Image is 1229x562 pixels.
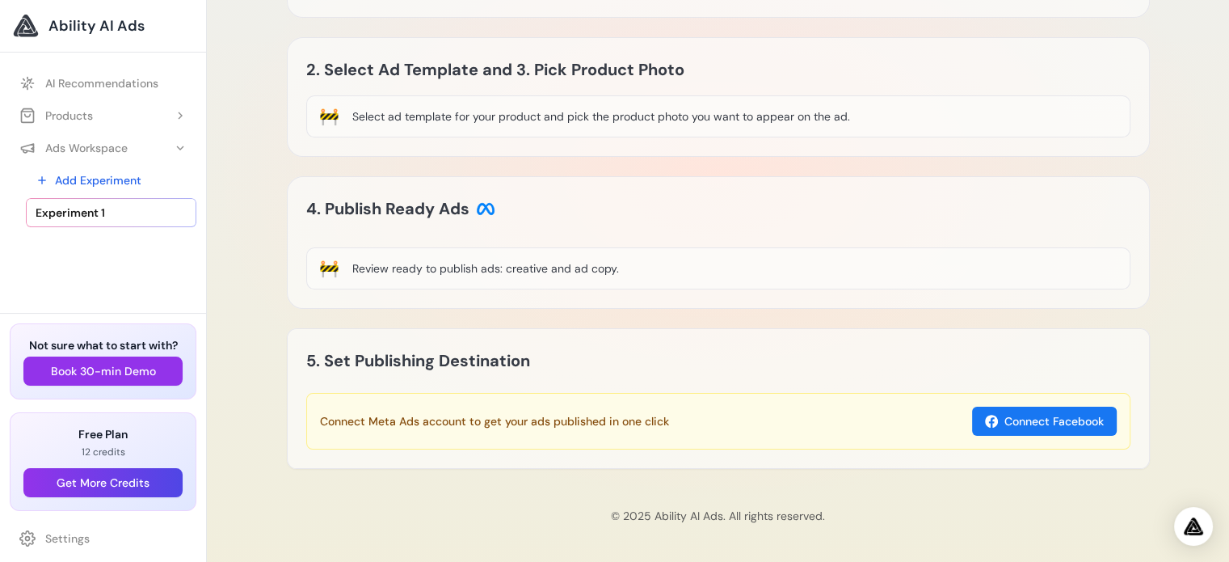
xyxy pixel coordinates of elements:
div: 🚧 [319,257,339,280]
h3: Free Plan [23,426,183,442]
h2: 4. Publish Ready Ads [306,196,495,222]
button: Book 30-min Demo [23,357,183,386]
span: Ability AI Ads [48,15,145,37]
div: Ads Workspace [19,140,128,156]
h3: Not sure what to start with? [23,337,183,353]
button: Ads Workspace [10,133,196,163]
a: Ability AI Ads [13,13,193,39]
div: Select ad template for your product and pick the product photo you want to appear on the ad. [352,108,850,125]
p: © 2025 Ability AI Ads. All rights reserved. [220,508,1216,524]
div: 🚧 [319,105,339,128]
a: Experiment 1 [26,198,196,227]
p: 12 credits [23,446,183,458]
span: Experiment 1 [36,205,105,221]
a: Settings [10,524,196,553]
a: AI Recommendations [10,69,196,98]
a: Add Experiment [26,166,196,195]
button: Products [10,101,196,130]
button: Get More Credits [23,468,183,497]
div: Products [19,108,93,124]
div: Open Intercom Messenger [1174,507,1213,546]
div: Review ready to publish ads: creative and ad copy. [352,260,619,277]
img: Meta [476,199,495,218]
button: Connect Facebook [972,407,1117,436]
h2: 2. Select Ad Template and 3. Pick Product Photo [306,57,718,82]
h2: 5. Set Publishing Destination [306,348,530,374]
h3: Connect Meta Ads account to get your ads published in one click [320,413,669,429]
